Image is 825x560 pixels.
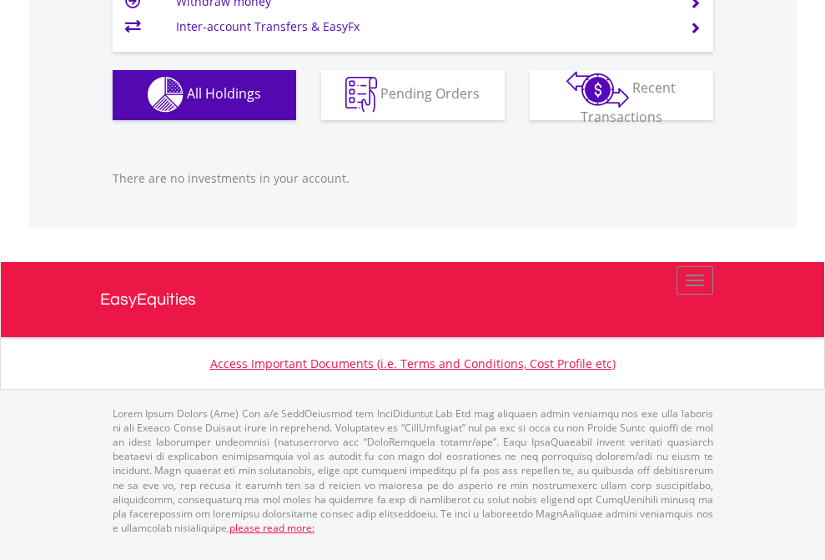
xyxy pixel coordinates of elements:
p: Lorem Ipsum Dolors (Ame) Con a/e SeddOeiusmod tem InciDiduntut Lab Etd mag aliquaen admin veniamq... [113,406,713,535]
a: please read more: [229,521,314,535]
img: pending_instructions-wht.png [345,77,377,113]
button: All Holdings [113,70,296,120]
td: Inter-account Transfers & EasyFx [176,14,669,39]
span: Recent Transactions [581,78,677,126]
span: Pending Orders [380,84,480,103]
img: holdings-wht.png [148,77,184,113]
a: EasyEquities [100,262,726,337]
img: transactions-zar-wht.png [566,71,629,108]
a: Access Important Documents (i.e. Terms and Conditions, Cost Profile etc) [210,356,616,371]
button: Pending Orders [321,70,505,120]
button: Recent Transactions [530,70,713,120]
p: There are no investments in your account. [113,170,713,187]
span: All Holdings [187,84,261,103]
